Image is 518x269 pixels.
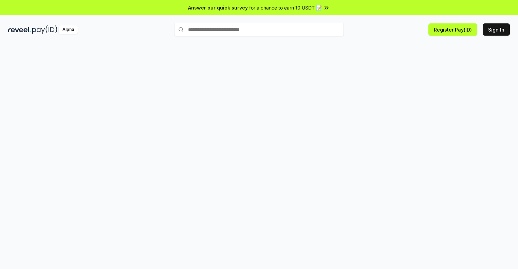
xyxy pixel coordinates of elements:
[32,25,57,34] img: pay_id
[249,4,322,11] span: for a chance to earn 10 USDT 📝
[428,23,477,36] button: Register Pay(ID)
[483,23,510,36] button: Sign In
[188,4,248,11] span: Answer our quick survey
[8,25,31,34] img: reveel_dark
[59,25,78,34] div: Alpha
